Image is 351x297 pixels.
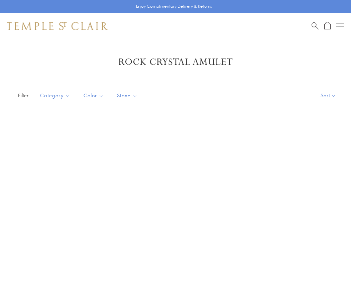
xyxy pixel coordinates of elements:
[312,22,319,30] a: Search
[324,22,331,30] a: Open Shopping Bag
[79,88,109,103] button: Color
[80,91,109,100] span: Color
[7,22,108,30] img: Temple St. Clair
[114,91,142,100] span: Stone
[336,22,344,30] button: Open navigation
[35,88,75,103] button: Category
[17,56,334,68] h1: Rock Crystal Amulet
[37,91,75,100] span: Category
[306,85,351,106] button: Show sort by
[112,88,142,103] button: Stone
[136,3,212,10] p: Enjoy Complimentary Delivery & Returns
